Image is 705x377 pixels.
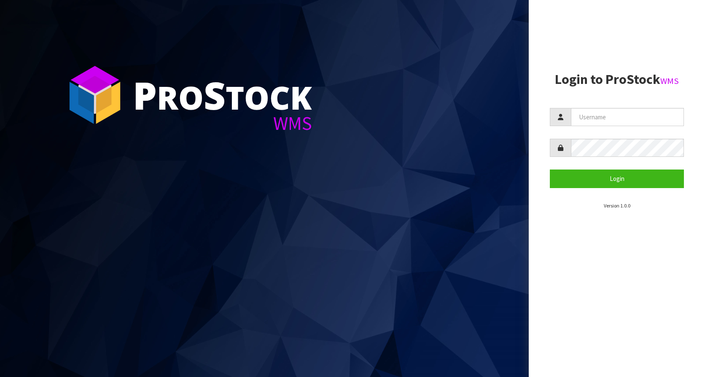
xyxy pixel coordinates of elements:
small: WMS [660,75,679,86]
small: Version 1.0.0 [604,202,630,209]
span: S [204,69,226,121]
h2: Login to ProStock [550,72,684,87]
input: Username [571,108,684,126]
div: WMS [133,114,312,133]
button: Login [550,170,684,188]
img: ProStock Cube [63,63,126,127]
span: P [133,69,157,121]
div: ro tock [133,76,312,114]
